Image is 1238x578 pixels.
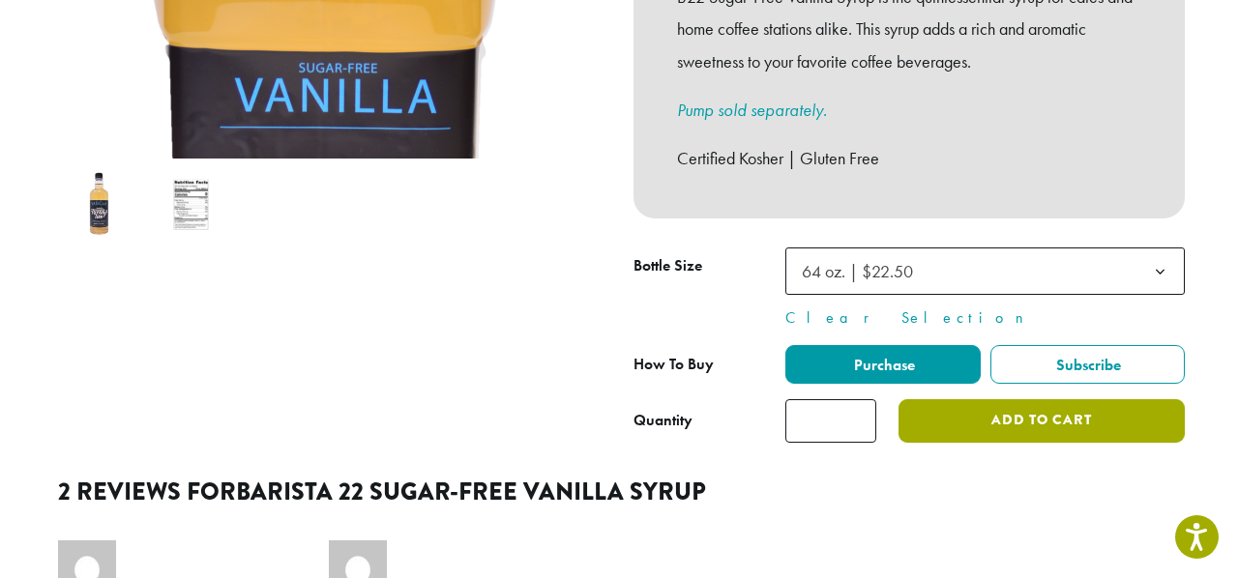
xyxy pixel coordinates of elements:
img: Barista 22 Sugar-Free Vanilla Syrup - Image 2 [153,166,229,243]
a: Clear Selection [785,306,1185,330]
span: 64 oz. | $22.50 [802,260,913,282]
span: Purchase [851,355,915,375]
label: Bottle Size [634,252,785,280]
button: Add to cart [899,399,1185,443]
p: Certified Kosher | Gluten Free [677,142,1141,175]
a: Pump sold separately. [677,99,827,121]
span: Barista 22 Sugar-Free Vanilla Syrup [236,474,706,509]
img: Barista 22 Sugar-Free Vanilla Syrup [61,166,137,243]
div: Quantity [634,409,693,432]
input: Product quantity [785,399,876,443]
span: 64 oz. | $22.50 [785,247,1185,295]
span: How To Buy [634,354,714,374]
span: 64 oz. | $22.50 [794,252,932,290]
span: Subscribe [1053,355,1121,375]
h2: 2 reviews for [58,477,1180,506]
